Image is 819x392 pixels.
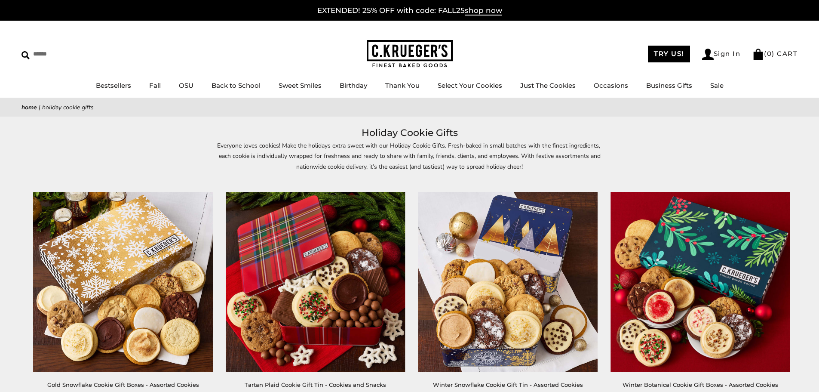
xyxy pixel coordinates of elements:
a: Winter Botanical Cookie Gift Boxes - Assorted Cookies [623,381,778,388]
input: Search [21,47,124,61]
a: Thank You [385,81,420,90]
a: Just The Cookies [520,81,576,90]
a: Birthday [340,81,367,90]
a: Bestsellers [96,81,131,90]
p: Everyone loves cookies! Make the holidays extra sweet with our Holiday Cookie Gifts. Fresh-baked ... [212,141,607,183]
a: Gold Snowflake Cookie Gift Boxes - Assorted Cookies [47,381,199,388]
a: Back to School [212,81,261,90]
img: Account [702,49,714,60]
a: Sign In [702,49,741,60]
a: (0) CART [752,49,798,58]
img: Search [21,51,30,59]
img: Bag [752,49,764,60]
a: Select Your Cookies [438,81,502,90]
span: | [39,103,40,111]
h1: Holiday Cookie Gifts [34,125,785,141]
a: Tartan Plaid Cookie Gift Tin - Cookies and Snacks [245,381,386,388]
a: Business Gifts [646,81,692,90]
img: C.KRUEGER'S [367,40,453,68]
span: Holiday Cookie Gifts [42,103,94,111]
nav: breadcrumbs [21,102,798,112]
a: TRY US! [648,46,690,62]
a: Sale [710,81,724,90]
img: Winter Snowflake Cookie Gift Tin - Assorted Cookies [418,192,598,371]
img: Gold Snowflake Cookie Gift Boxes - Assorted Cookies [34,192,213,371]
a: OSU [179,81,193,90]
span: 0 [767,49,772,58]
img: Tartan Plaid Cookie Gift Tin - Cookies and Snacks [226,192,405,371]
a: Sweet Smiles [279,81,322,90]
span: shop now [465,6,502,15]
a: Winter Snowflake Cookie Gift Tin - Assorted Cookies [433,381,583,388]
a: Home [21,103,37,111]
a: EXTENDED! 25% OFF with code: FALL25shop now [317,6,502,15]
img: Winter Botanical Cookie Gift Boxes - Assorted Cookies [610,192,790,371]
a: Occasions [594,81,628,90]
a: Fall [149,81,161,90]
